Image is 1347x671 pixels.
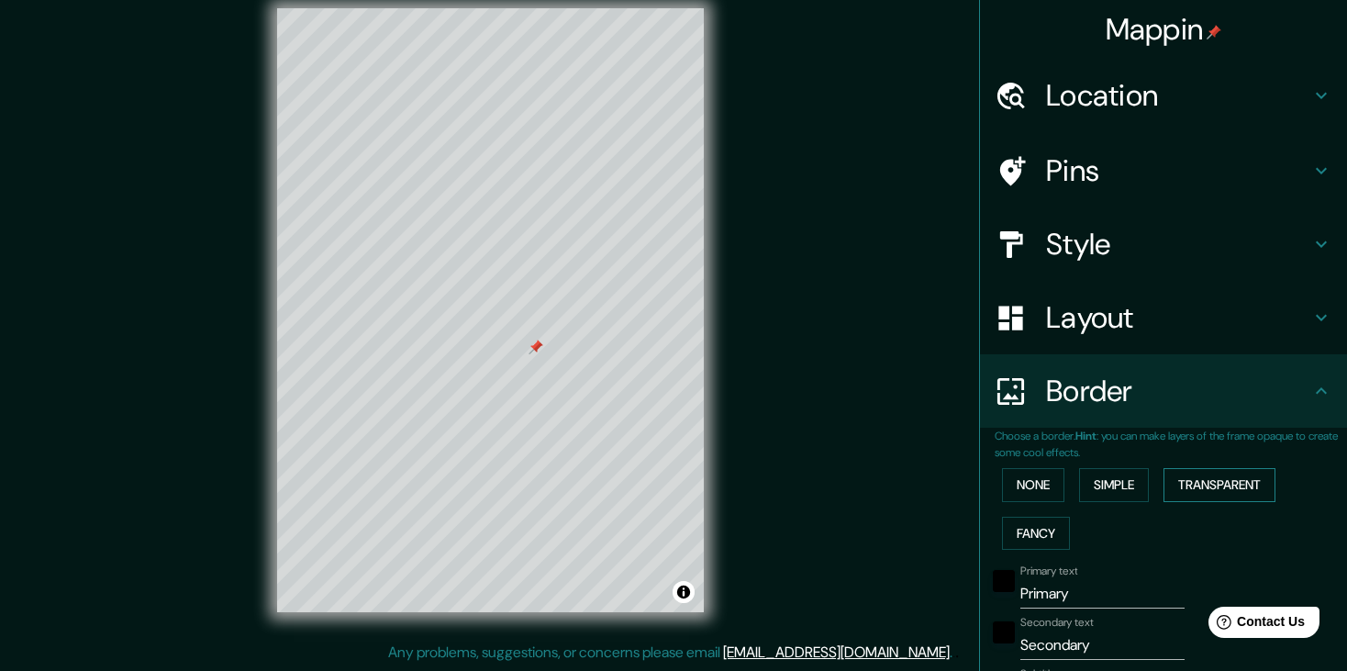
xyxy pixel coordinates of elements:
iframe: Help widget launcher [1184,599,1327,651]
label: Secondary text [1020,615,1094,631]
b: Hint [1075,429,1097,443]
div: Layout [980,281,1347,354]
p: Any problems, suggestions, or concerns please email . [388,642,952,664]
h4: Border [1046,373,1310,409]
div: Pins [980,134,1347,207]
button: Fancy [1002,517,1070,551]
h4: Location [1046,77,1310,114]
button: black [993,621,1015,643]
div: Border [980,354,1347,428]
h4: Mappin [1106,11,1222,48]
label: Primary text [1020,564,1077,579]
div: Location [980,59,1347,132]
img: pin-icon.png [1207,25,1221,39]
p: Choose a border. : you can make layers of the frame opaque to create some cool effects. [995,428,1347,461]
div: . [952,642,955,664]
button: Simple [1079,468,1149,502]
h4: Pins [1046,152,1310,189]
h4: Style [1046,226,1310,263]
button: None [1002,468,1064,502]
a: [EMAIL_ADDRESS][DOMAIN_NAME] [723,643,950,662]
div: . [955,642,959,664]
button: Transparent [1163,468,1275,502]
button: black [993,570,1015,592]
div: Style [980,207,1347,281]
button: Toggle attribution [673,581,695,603]
h4: Layout [1046,299,1310,336]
